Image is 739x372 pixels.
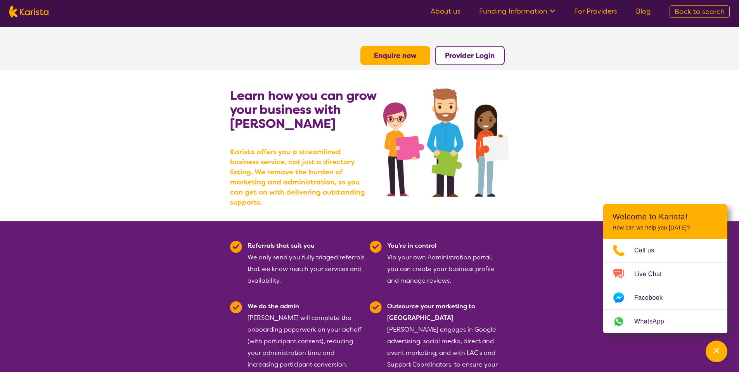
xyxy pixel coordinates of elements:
[435,46,505,65] button: Provider Login
[670,5,730,18] a: Back to search
[230,147,370,207] b: Karista offers you a streamlined business service, not just a directory listing. We remove the bu...
[603,239,727,333] ul: Choose channel
[634,316,673,327] span: WhatsApp
[374,51,417,60] a: Enquire now
[706,341,727,362] button: Channel Menu
[445,51,495,60] a: Provider Login
[230,87,376,132] b: Learn how you can grow your business with [PERSON_NAME]
[387,242,436,250] b: You're in control
[574,7,617,16] a: For Providers
[230,241,242,253] img: Tick
[634,268,671,280] span: Live Chat
[370,241,382,253] img: Tick
[247,302,299,310] b: We do the admin
[383,89,509,197] img: grow your business with Karista
[247,240,365,287] div: We only send you fully triaged referrals that we know match your services and availability.
[634,292,672,304] span: Facebook
[230,301,242,313] img: Tick
[360,46,430,65] button: Enquire now
[387,240,505,287] div: Via your own Administration portal, you can create your business profile and manage reviews.
[387,302,475,322] b: Outsource your marketing to [GEOGRAPHIC_DATA]
[613,212,718,221] h2: Welcome to Karista!
[613,224,718,231] p: How can we help you [DATE]?
[603,310,727,333] a: Web link opens in a new tab.
[603,204,727,333] div: Channel Menu
[634,245,664,256] span: Call us
[247,242,315,250] b: Referrals that suit you
[9,6,48,17] img: Karista logo
[431,7,460,16] a: About us
[675,7,725,16] span: Back to search
[479,7,556,16] a: Funding Information
[636,7,651,16] a: Blog
[370,301,382,313] img: Tick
